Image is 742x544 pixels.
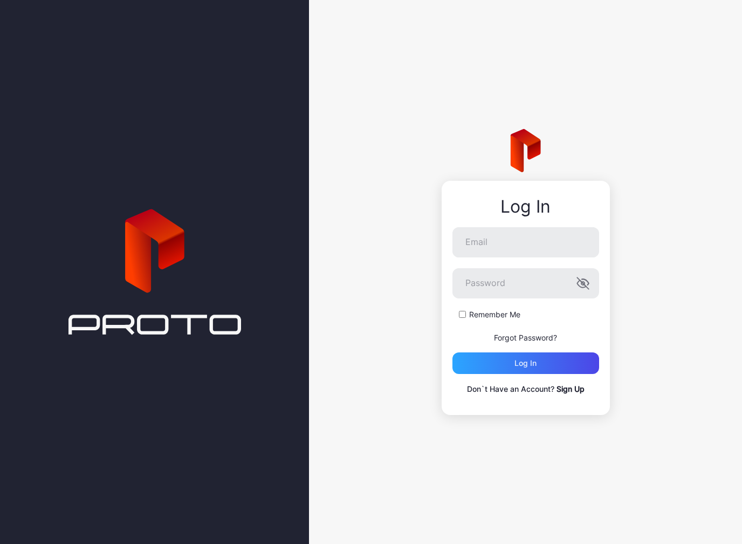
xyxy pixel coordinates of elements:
p: Don`t Have an Account? [452,383,599,396]
input: Password [452,268,599,298]
div: Log In [452,197,599,216]
button: Password [576,277,589,290]
input: Email [452,227,599,257]
label: Remember Me [469,309,520,320]
a: Forgot Password? [494,333,557,342]
button: Log in [452,352,599,374]
a: Sign Up [556,384,585,393]
div: Log in [514,359,537,368]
